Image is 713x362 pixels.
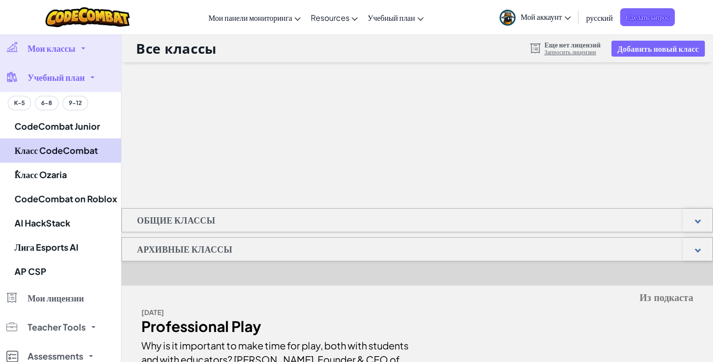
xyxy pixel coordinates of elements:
[28,294,84,302] span: Мои лицензии
[141,319,410,333] div: Professional Play
[620,8,675,26] a: Сделать запрос
[122,208,230,232] h1: Общие классы
[141,305,410,319] div: [DATE]
[586,13,613,23] span: русский
[8,96,88,110] div: Grade band filter
[136,39,217,58] h1: Все классы
[122,237,247,261] h1: Архивные классы
[28,73,85,82] span: Учебный план
[495,2,576,32] a: Мой аккаунт
[8,96,31,110] button: K-5
[310,13,349,23] span: Resources
[520,12,571,22] span: Мой аккаунт
[203,4,305,30] a: Мои панели мониторинга
[500,10,516,26] img: avatar
[28,323,86,332] span: Teacher Tools
[363,4,428,30] a: Учебный план
[208,13,292,23] span: Мои панели мониторинга
[367,13,415,23] span: Учебный план
[611,41,704,57] button: Добавить новый класс
[141,290,693,305] h5: Из подкаста
[305,4,363,30] a: Resources
[46,7,130,27] img: CodeCombat logo
[28,44,76,53] span: Мои классы
[28,352,83,361] span: Assessments
[35,96,59,110] button: 6-8
[62,96,88,110] button: 9-12
[545,41,601,48] span: Еще нет лицензий
[545,48,601,56] a: Запросить лицензии
[581,4,618,30] a: русский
